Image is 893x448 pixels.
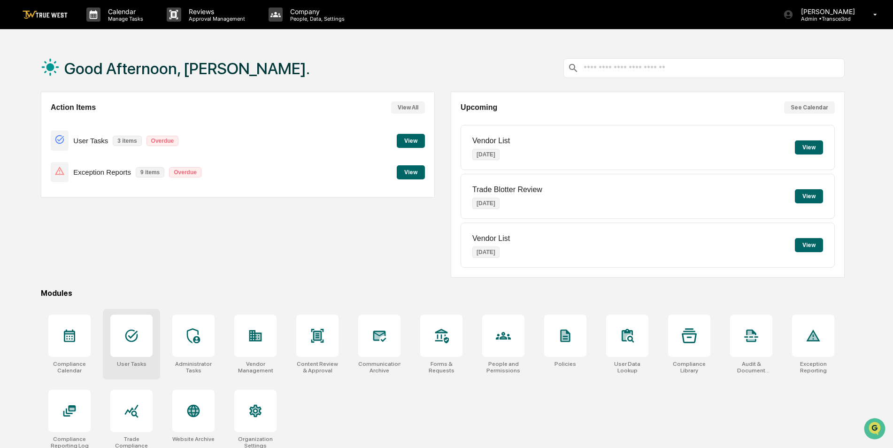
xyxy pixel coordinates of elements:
div: User Data Lookup [606,361,648,374]
div: Policies [554,361,576,367]
div: Compliance Library [668,361,710,374]
div: Exception Reporting [792,361,834,374]
p: Company [283,8,349,15]
button: See Calendar [784,101,835,114]
div: Vendor Management [234,361,277,374]
a: View [397,167,425,176]
img: 1746055101610-c473b297-6a78-478c-a979-82029cc54cd1 [9,72,26,89]
p: Vendor List [472,234,510,243]
p: User Tasks [73,137,108,145]
h2: Upcoming [461,103,497,112]
p: Admin • Transce3nd [793,15,860,22]
p: Exception Reports [73,168,131,176]
div: Start new chat [32,72,154,81]
p: 9 items [136,167,164,178]
span: Preclearance [19,118,61,128]
div: People and Permissions [482,361,524,374]
div: Website Archive [172,436,215,442]
span: Attestations [77,118,116,128]
button: View [795,238,823,252]
div: We're available if you need us! [32,81,119,89]
button: View [795,189,823,203]
p: Approval Management [181,15,250,22]
a: 🖐️Preclearance [6,115,64,131]
button: View [795,140,823,154]
p: How can we help? [9,20,171,35]
div: Audit & Document Logs [730,361,772,374]
h2: Action Items [51,103,96,112]
div: Administrator Tasks [172,361,215,374]
button: View [397,165,425,179]
button: Start new chat [160,75,171,86]
p: [DATE] [472,149,500,160]
p: Vendor List [472,137,510,145]
div: Communications Archive [358,361,400,374]
div: Forms & Requests [420,361,462,374]
p: 3 items [113,136,141,146]
div: Compliance Calendar [48,361,91,374]
p: Trade Blotter Review [472,185,542,194]
p: Overdue [169,167,201,178]
div: 🗄️ [68,119,76,127]
a: View [397,136,425,145]
p: Manage Tasks [100,15,148,22]
div: User Tasks [117,361,146,367]
span: Pylon [93,159,114,166]
button: View All [391,101,425,114]
p: [DATE] [472,198,500,209]
div: 🔎 [9,137,17,145]
p: Calendar [100,8,148,15]
a: 🔎Data Lookup [6,132,63,149]
div: 🖐️ [9,119,17,127]
iframe: Open customer support [863,417,888,442]
div: Modules [41,289,845,298]
a: Powered byPylon [66,159,114,166]
span: Data Lookup [19,136,59,146]
p: [DATE] [472,247,500,258]
p: Reviews [181,8,250,15]
a: 🗄️Attestations [64,115,120,131]
p: [PERSON_NAME] [793,8,860,15]
img: logo [23,10,68,19]
p: Overdue [146,136,179,146]
p: People, Data, Settings [283,15,349,22]
h1: Good Afternoon, [PERSON_NAME]. [64,59,310,78]
div: Content Review & Approval [296,361,339,374]
button: View [397,134,425,148]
